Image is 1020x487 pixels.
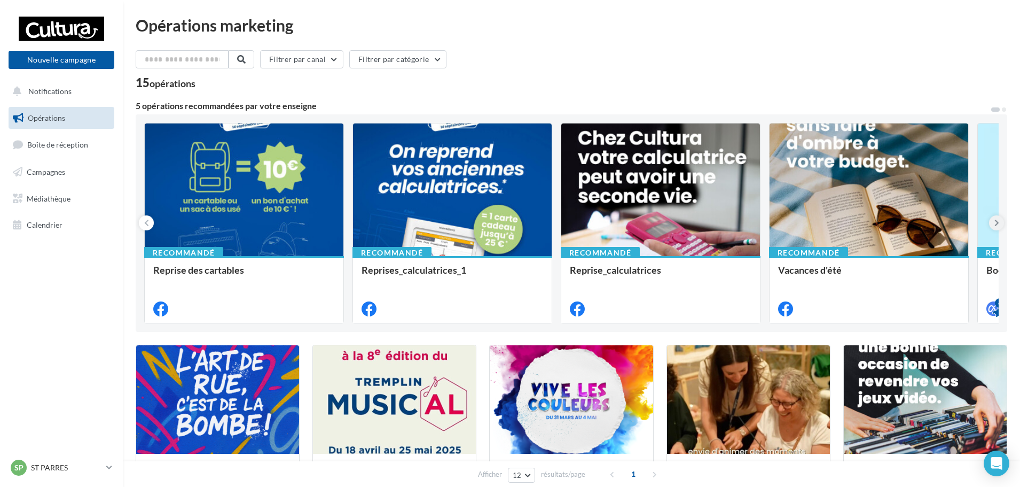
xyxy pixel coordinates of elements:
[6,80,112,103] button: Notifications
[31,462,102,473] p: ST PARRES
[9,458,114,478] a: SP ST PARRES
[6,133,116,156] a: Boîte de réception
[541,469,585,480] span: résultats/page
[144,247,223,259] div: Recommandé
[6,214,116,236] a: Calendrier
[778,265,960,286] div: Vacances d'été
[561,247,640,259] div: Recommandé
[136,102,990,110] div: 5 opérations recommandées par votre enseigne
[478,469,502,480] span: Afficher
[9,51,114,69] button: Nouvelle campagne
[362,265,543,286] div: Reprises_calculatrices_1
[6,188,116,210] a: Médiathèque
[260,50,343,68] button: Filtrer par canal
[27,194,70,203] span: Médiathèque
[27,140,88,149] span: Boîte de réception
[625,466,642,483] span: 1
[6,161,116,183] a: Campagnes
[28,87,72,96] span: Notifications
[27,167,65,176] span: Campagnes
[508,468,535,483] button: 12
[28,113,65,122] span: Opérations
[995,298,1005,308] div: 4
[136,17,1007,33] div: Opérations marketing
[14,462,23,473] span: SP
[349,50,446,68] button: Filtrer par catégorie
[984,451,1009,476] div: Open Intercom Messenger
[769,247,848,259] div: Recommandé
[352,247,431,259] div: Recommandé
[513,471,522,480] span: 12
[570,265,751,286] div: Reprise_calculatrices
[150,79,195,88] div: opérations
[136,77,195,89] div: 15
[27,220,62,229] span: Calendrier
[153,265,335,286] div: Reprise des cartables
[6,107,116,129] a: Opérations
